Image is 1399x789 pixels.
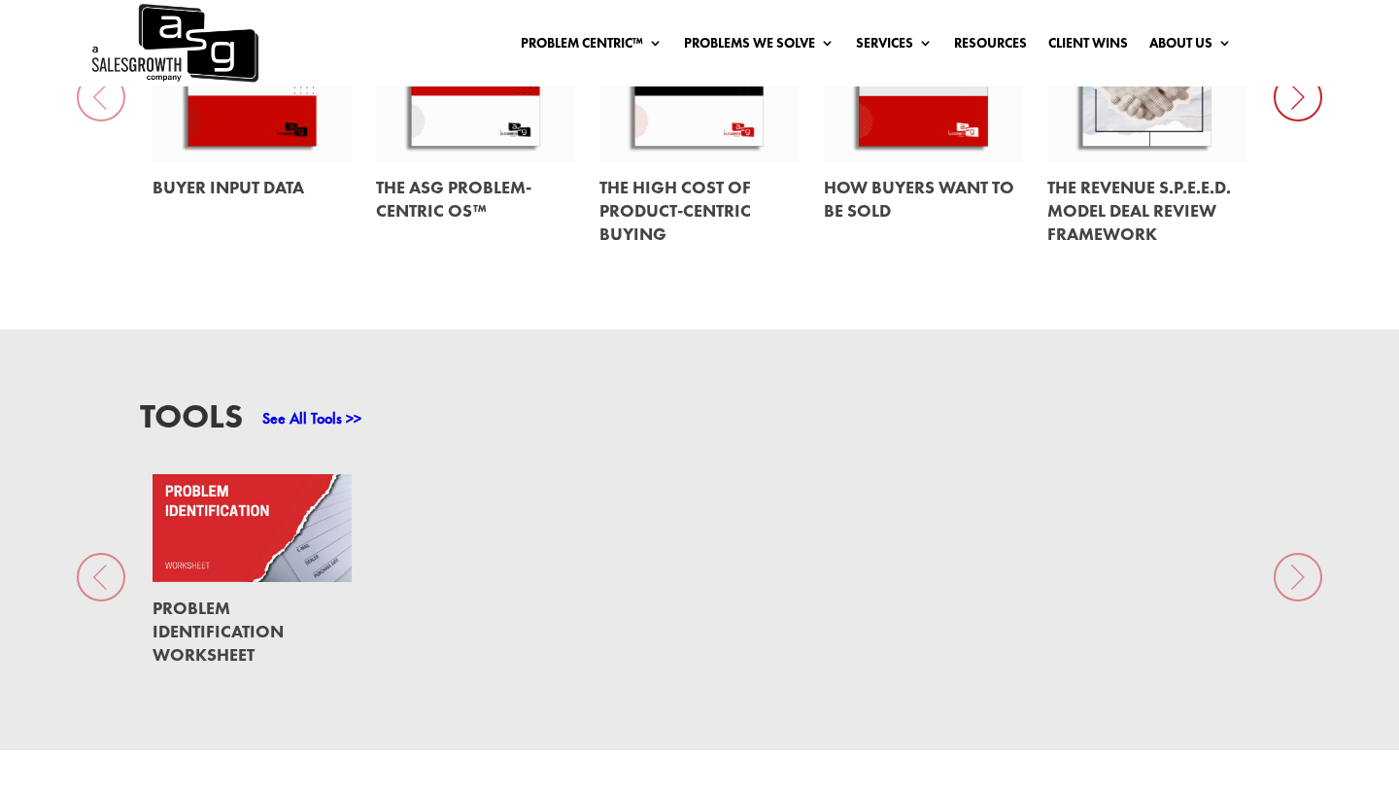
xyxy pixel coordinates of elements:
[856,36,933,57] a: Services
[140,399,243,443] h3: Tools
[1048,36,1128,57] a: Client Wins
[1149,36,1232,57] a: About Us
[262,408,361,429] a: See All Tools >>
[954,36,1027,57] a: Resources
[521,36,663,57] a: Problem Centric™
[684,36,835,57] a: Problems We Solve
